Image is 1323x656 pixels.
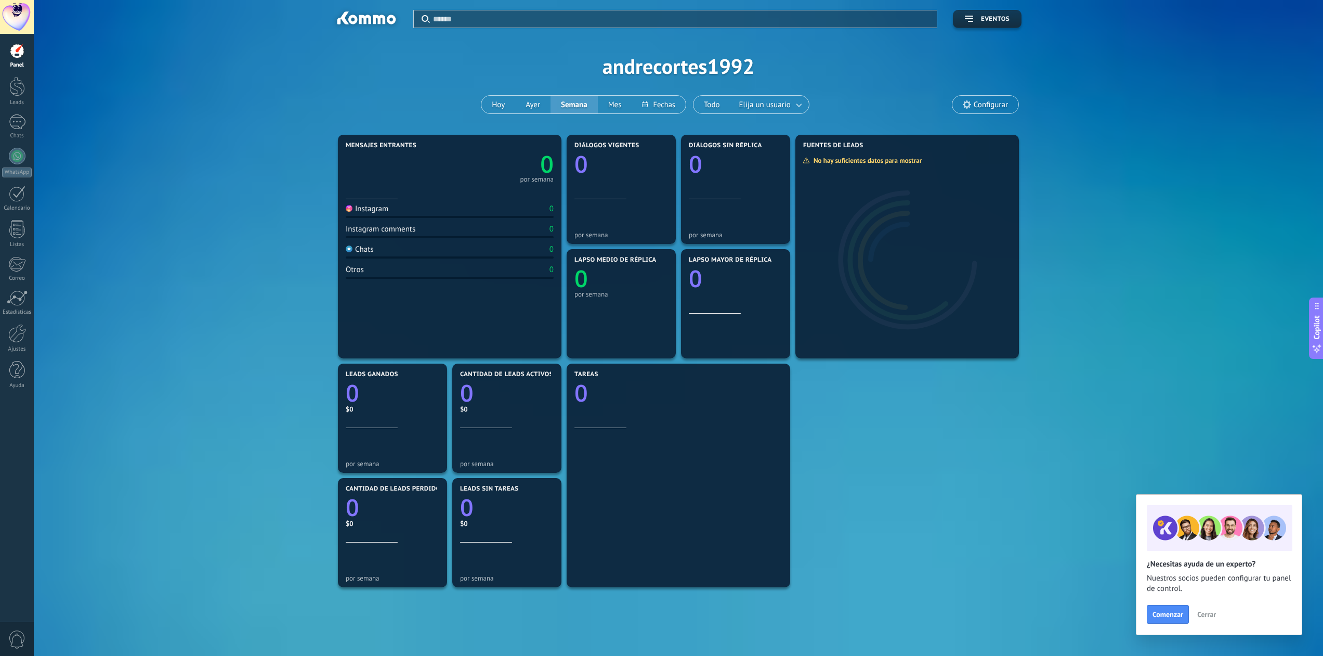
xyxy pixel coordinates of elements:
span: Diálogos sin réplica [689,142,762,149]
div: por semana [574,290,668,298]
div: Listas [2,241,32,248]
div: por semana [689,231,782,239]
button: Mes [598,96,632,113]
div: $0 [346,405,439,414]
div: Correo [2,275,32,282]
div: Chats [346,245,374,254]
a: 0 [574,377,782,409]
div: Ayuda [2,382,32,389]
span: Copilot [1312,315,1322,339]
text: 0 [574,148,588,180]
button: Comenzar [1147,605,1189,624]
text: 0 [540,148,554,180]
div: 0 [549,245,554,254]
div: Estadísticas [2,309,32,316]
a: 0 [460,492,554,523]
img: Instagram [346,205,352,212]
text: 0 [346,377,359,409]
span: Leads ganados [346,371,398,378]
button: Semana [551,96,598,113]
span: Lapso mayor de réplica [689,256,771,264]
text: 0 [574,377,588,409]
a: 0 [346,377,439,409]
button: Ayer [515,96,551,113]
span: Leads sin tareas [460,485,518,493]
div: por semana [346,574,439,582]
button: Todo [693,96,730,113]
div: WhatsApp [2,168,32,177]
div: Otros [346,265,364,275]
div: por semana [574,231,668,239]
button: Fechas [632,96,685,113]
span: Fuentes de leads [803,142,863,149]
a: 0 [460,377,554,409]
text: 0 [346,492,359,523]
div: $0 [460,519,554,528]
span: Eventos [981,16,1010,23]
span: Mensajes entrantes [346,142,416,149]
span: Tareas [574,371,598,378]
img: Chats [346,246,352,252]
div: 0 [549,224,554,234]
div: Instagram comments [346,224,415,234]
span: Elija un usuario [737,98,793,112]
text: 0 [689,263,702,294]
span: Diálogos vigentes [574,142,639,149]
div: Chats [2,133,32,139]
div: Instagram [346,204,388,214]
span: Comenzar [1152,611,1183,618]
div: por semana [346,460,439,468]
div: por semana [460,460,554,468]
div: No hay suficientes datos para mostrar [803,156,929,165]
text: 0 [689,148,702,180]
span: Configurar [974,100,1008,109]
div: por semana [460,574,554,582]
div: $0 [346,519,439,528]
a: 0 [346,492,439,523]
text: 0 [460,492,474,523]
div: 0 [549,265,554,275]
span: Lapso medio de réplica [574,256,657,264]
div: Ajustes [2,346,32,353]
span: Nuestros socios pueden configurar tu panel de control. [1147,573,1291,594]
button: Elija un usuario [730,96,809,113]
div: 0 [549,204,554,214]
text: 0 [460,377,474,409]
div: Calendario [2,205,32,212]
button: Cerrar [1193,607,1221,622]
a: 0 [450,148,554,180]
span: Cantidad de leads activos [460,371,553,378]
div: $0 [460,405,554,414]
text: 0 [574,263,588,294]
button: Eventos [953,10,1021,28]
span: Cantidad de leads perdidos [346,485,444,493]
div: Panel [2,62,32,69]
div: por semana [520,177,554,182]
button: Hoy [481,96,515,113]
div: Leads [2,99,32,106]
h2: ¿Necesitas ayuda de un experto? [1147,559,1291,569]
span: Cerrar [1197,611,1216,618]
